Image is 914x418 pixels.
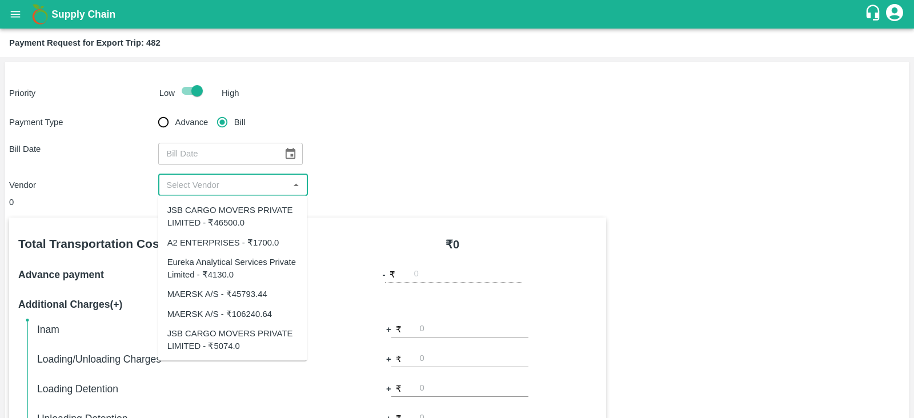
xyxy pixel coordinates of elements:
button: Choose date [279,143,301,164]
input: Select Vendor [162,178,285,192]
span: Bill [234,116,246,128]
input: 0 [420,352,528,367]
b: Payment Request for Export Trip: 482 [9,38,161,47]
p: ₹ [396,383,402,395]
span: Advance [175,116,209,128]
p: Vendor [9,179,158,191]
div: 0 [9,196,606,208]
input: 0 [420,322,528,337]
button: open drawer [2,1,29,27]
input: Bill Date [158,143,275,164]
b: ₹ 0 [446,238,459,251]
b: Supply Chain [51,9,115,20]
div: JSB CARGO MOVERS PRIVATE LIMITED - ₹46500.0 [167,204,298,230]
h6: Loading/Unloading Charges [37,351,317,367]
h6: Loading Detention [37,381,317,397]
input: 0 [414,267,522,283]
b: + [386,323,391,336]
b: Advance payment [18,269,104,280]
b: Additional Charges(+) [18,299,122,310]
b: Total Transportation Cost [18,237,163,250]
p: ₹ [396,353,402,365]
p: High [222,87,239,99]
p: ₹ [390,268,395,281]
div: JSB CARGO MOVERS PRIVATE LIMITED - ₹5074.0 [167,327,298,352]
div: MAERSK A/S - ₹45793.44 [167,288,267,300]
div: customer-support [864,4,884,25]
h6: Inam [37,321,317,337]
b: + [386,383,391,395]
a: Supply Chain [51,6,864,22]
img: logo [29,3,51,26]
div: MAERSK A/S - ₹106240.64 [167,307,272,320]
p: Bill Date [9,143,158,155]
input: 0 [420,381,528,397]
b: - [383,268,386,281]
p: Low [159,87,175,99]
p: Priority [9,87,155,99]
button: Close [288,178,303,192]
p: ₹ [396,323,402,336]
div: account of current user [884,2,905,26]
div: Eureka Analytical Services Private Limited - ₹4130.0 [167,255,298,281]
p: Payment Type [9,116,158,128]
div: A2 ENTERPRISES - ₹1700.0 [167,236,279,248]
b: + [386,353,391,365]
